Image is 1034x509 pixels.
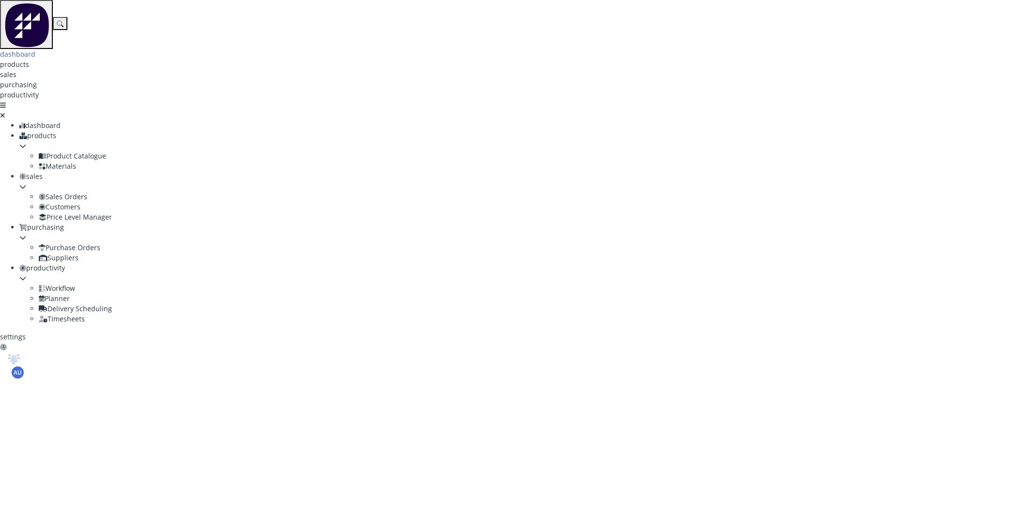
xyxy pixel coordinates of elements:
[14,368,22,377] span: AU
[39,314,1034,324] div: Timesheets
[19,222,1034,232] div: purchasing
[39,191,1034,202] div: Sales Orders
[19,263,1034,273] div: productivity
[39,253,1034,263] div: Suppliers
[39,151,1034,161] div: Product Catalogue
[39,212,1034,222] div: Price Level Manager
[39,283,1034,293] div: Workflow
[39,293,1034,303] div: Planner
[39,161,1034,171] div: Materials
[19,130,1034,141] div: products
[39,303,1034,314] div: Delivery Scheduling
[4,1,49,48] img: Factory
[19,171,1034,181] div: sales
[19,120,1034,130] div: dashboard
[39,242,1034,253] div: Purchase Orders
[39,202,1034,212] div: Customers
